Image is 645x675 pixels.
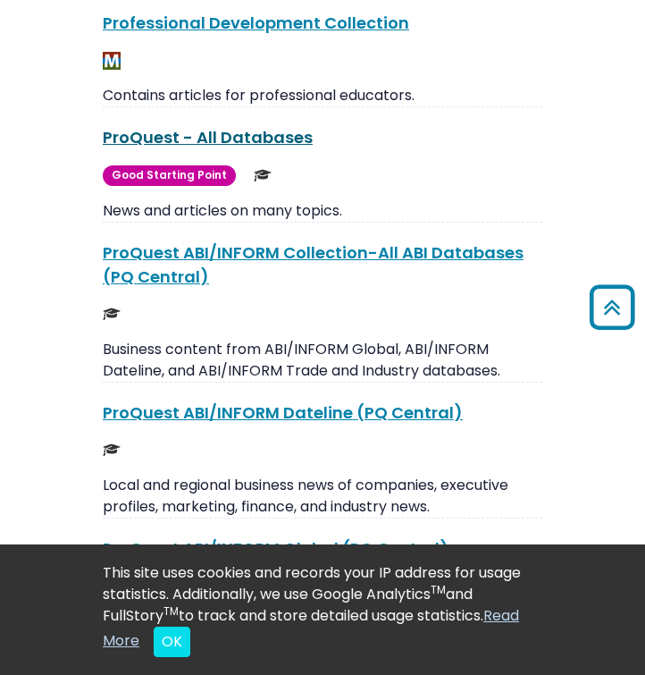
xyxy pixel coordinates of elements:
[103,241,524,288] a: ProQuest ABI/INFORM Collection-All ABI Databases (PQ Central)
[103,165,236,186] span: Good Starting Point
[103,401,463,424] a: ProQuest ABI/INFORM Dateline (PQ Central)
[103,475,542,518] p: Local and regional business news of companies, executive profiles, marketing, finance, and indust...
[154,627,190,657] button: Close
[103,12,409,34] a: Professional Development Collection
[103,305,121,323] img: Scholarly or Peer Reviewed
[103,85,542,106] p: Contains articles for professional educators.
[103,126,313,148] a: ProQuest - All Databases
[103,562,542,657] div: This site uses cookies and records your IP address for usage statistics. Additionally, we use Goo...
[254,166,272,184] img: Scholarly or Peer Reviewed
[103,441,121,459] img: Scholarly or Peer Reviewed
[103,52,121,70] img: MeL (Michigan electronic Library)
[583,292,641,322] a: Back to Top
[103,200,542,222] p: News and articles on many topics.
[163,603,179,619] sup: TM
[103,537,448,560] a: ProQuest ABI/INFORM Global (PQ Central)
[103,339,542,382] p: Business content from ABI/INFORM Global, ABI/INFORM Dateline, and ABI/INFORM Trade and Industry d...
[431,582,446,597] sup: TM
